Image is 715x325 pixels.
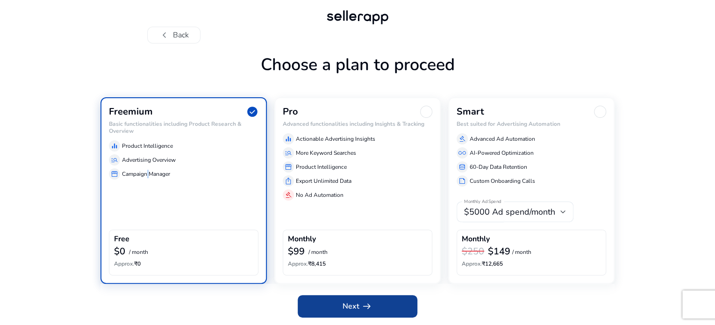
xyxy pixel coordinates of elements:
p: Product Intelligence [122,142,173,150]
span: Approx. [114,260,134,267]
span: manage_search [111,156,118,164]
b: $99 [288,245,305,258]
p: 60-Day Data Retention [470,163,527,171]
p: Custom Onboarding Calls [470,177,535,185]
p: More Keyword Searches [296,149,356,157]
h6: ₹12,665 [462,260,601,267]
h4: Monthly [462,235,490,244]
span: database [458,163,466,171]
span: manage_search [285,149,292,157]
span: ios_share [285,177,292,185]
p: Export Unlimited Data [296,177,351,185]
span: gavel [285,191,292,199]
h3: Freemium [109,106,153,117]
h3: $250 [462,246,484,257]
span: arrow_right_alt [361,301,372,312]
span: equalizer [285,135,292,143]
mat-label: Monthly Ad Spend [464,199,501,205]
p: Product Intelligence [296,163,347,171]
p: / month [308,249,328,255]
b: $0 [114,245,125,258]
span: $5000 Ad spend/month [464,206,555,217]
span: storefront [111,170,118,178]
h3: Smart [457,106,484,117]
h6: ₹0 [114,260,253,267]
h6: Best suited for Advertising Automation [457,121,606,127]
h4: Monthly [288,235,316,244]
span: summarize [458,177,466,185]
button: Nextarrow_right_alt [298,295,417,318]
span: equalizer [111,142,118,150]
p: / month [129,249,148,255]
span: chevron_left [159,29,170,41]
p: / month [512,249,531,255]
span: all_inclusive [458,149,466,157]
span: storefront [285,163,292,171]
p: AI-Powered Optimization [470,149,534,157]
p: Actionable Advertising Insights [296,135,375,143]
span: check_circle [246,106,258,118]
h4: Free [114,235,129,244]
h1: Choose a plan to proceed [100,55,615,97]
h6: Basic functionalities including Product Research & Overview [109,121,258,134]
span: Next [343,301,372,312]
b: $149 [488,245,510,258]
p: Advertising Overview [122,156,176,164]
p: Advanced Ad Automation [470,135,535,143]
p: Campaign Manager [122,170,170,178]
span: Approx. [288,260,308,267]
h6: Advanced functionalities including Insights & Tracking [283,121,432,127]
h6: ₹8,415 [288,260,427,267]
p: No Ad Automation [296,191,343,199]
span: gavel [458,135,466,143]
h3: Pro [283,106,298,117]
button: chevron_leftBack [147,27,200,43]
span: Approx. [462,260,482,267]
